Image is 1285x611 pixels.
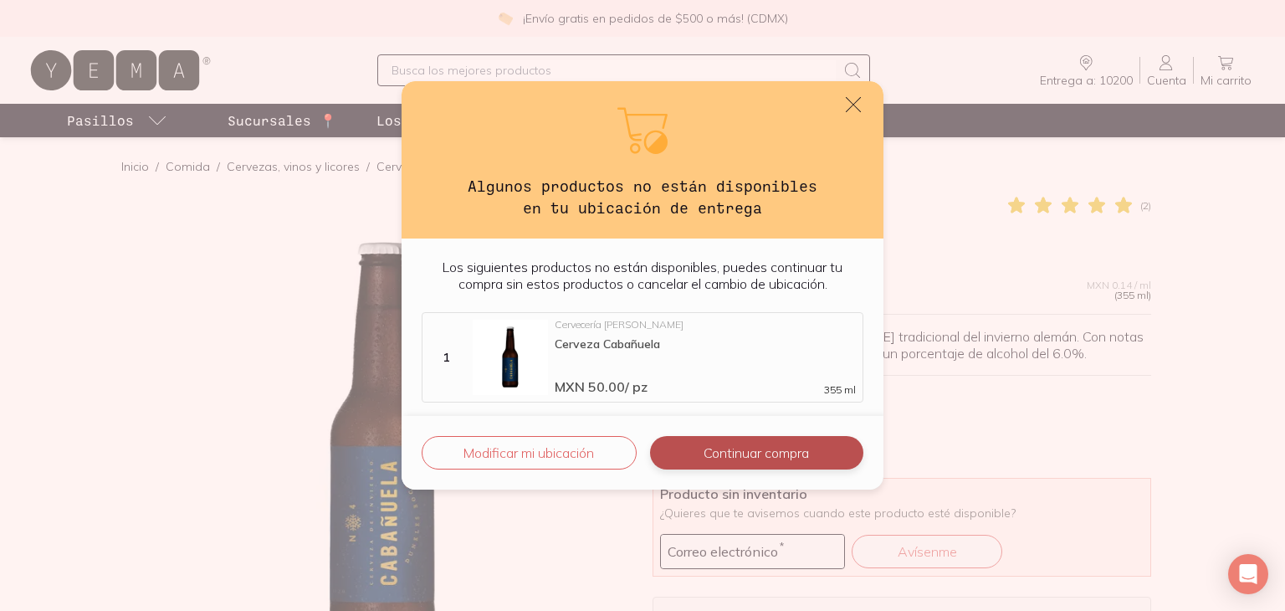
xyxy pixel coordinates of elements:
div: default [402,81,883,490]
button: Continuar compra [650,436,863,470]
img: Cerveza Cabañuela [473,320,548,395]
div: Cervecería [PERSON_NAME] [555,320,856,330]
span: MXN 50.00 / pz [555,378,648,395]
p: Los siguientes productos no están disponibles, puedes continuar tu compra sin estos productos o c... [422,259,863,292]
div: 1 [426,350,466,365]
span: 355 ml [824,385,856,395]
h3: Algunos productos no están disponibles en tu ubicación de entrega [455,175,830,219]
button: Modificar mi ubicación [422,436,637,470]
div: Open Intercom Messenger [1228,554,1268,594]
div: Cerveza Cabañuela [555,336,856,352]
